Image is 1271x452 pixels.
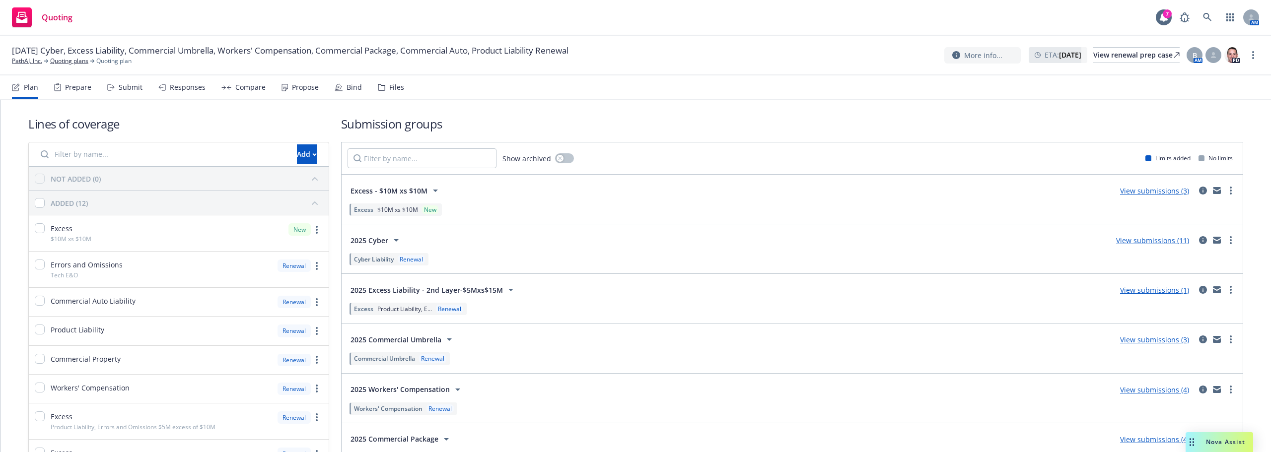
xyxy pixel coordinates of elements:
[377,305,432,313] span: Product Liability, E...
[1225,333,1237,345] a: more
[1247,49,1259,61] a: more
[351,235,388,246] span: 2025 Cyber
[348,329,458,349] button: 2025 Commercial Umbrella
[51,354,121,364] span: Commercial Property
[51,235,91,243] span: $10M xs $10M
[65,83,91,91] div: Prepare
[1199,154,1233,162] div: No limits
[119,83,142,91] div: Submit
[278,411,311,424] div: Renewal
[51,324,104,335] span: Product Liability
[1186,432,1198,452] div: Drag to move
[1186,432,1253,452] button: Nova Assist
[419,354,446,363] div: Renewal
[377,205,418,214] span: $10M xs $10M
[96,57,132,65] span: Quoting plan
[351,186,427,196] span: Excess - $10M xs $10M
[1045,50,1081,60] span: ETA :
[348,148,496,168] input: Filter by name...
[28,116,329,132] h1: Lines of coverage
[35,144,291,164] input: Filter by name...
[297,145,317,164] div: Add
[1197,234,1209,246] a: circleInformation
[351,334,441,345] span: 2025 Commercial Umbrella
[1059,50,1081,60] strong: [DATE]
[1220,7,1240,27] a: Switch app
[348,181,444,200] button: Excess - $10M xs $10M
[1093,47,1180,63] a: View renewal prep case
[1093,48,1180,63] div: View renewal prep case
[348,280,520,300] button: 2025 Excess Liability - 2nd Layer-$5Mxs$15M
[354,205,373,214] span: Excess
[354,404,423,413] span: Workers' Compensation
[1163,9,1172,18] div: 7
[1197,384,1209,395] a: circleInformation
[170,83,206,91] div: Responses
[24,83,38,91] div: Plan
[50,57,88,65] a: Quoting plans
[297,144,317,164] button: Add
[389,83,404,91] div: Files
[341,116,1243,132] h1: Submission groups
[351,384,450,394] span: 2025 Workers' Compensation
[348,230,405,250] button: 2025 Cyber
[1206,438,1245,446] span: Nova Assist
[398,255,425,263] div: Renewal
[42,13,72,21] span: Quoting
[1197,333,1209,345] a: circleInformation
[1120,385,1189,394] a: View submissions (4)
[1211,185,1223,196] a: mail
[311,354,323,366] a: more
[1193,50,1197,61] span: B
[1224,47,1240,63] img: photo
[51,195,323,211] button: ADDED (12)
[1120,285,1189,295] a: View submissions (1)
[1198,7,1217,27] a: Search
[1197,185,1209,196] a: circleInformation
[311,325,323,337] a: more
[1120,186,1189,195] a: View submissions (3)
[51,223,72,234] span: Excess
[1225,284,1237,296] a: more
[51,259,123,270] span: Errors and Omissions
[12,45,568,57] span: [DATE] Cyber, Excess Liability, Commercial Umbrella, Workers' Compensation, Commercial Package, C...
[354,354,415,363] span: Commercial Umbrella
[51,271,78,279] span: Tech E&O
[1225,384,1237,395] a: more
[348,380,467,399] button: 2025 Workers' Compensation
[8,3,76,31] a: Quoting
[1211,333,1223,345] a: mail
[235,83,266,91] div: Compare
[292,83,319,91] div: Propose
[354,255,394,263] span: Cyber Liability
[51,171,323,187] button: NOT ADDED (0)
[351,285,503,295] span: 2025 Excess Liability - 2nd Layer-$5Mxs$15M
[502,153,551,164] span: Show archived
[1120,335,1189,344] a: View submissions (3)
[12,57,42,65] a: PathAI, Inc.
[422,205,438,214] div: New
[1116,236,1189,245] a: View submissions (11)
[1225,185,1237,196] a: more
[311,383,323,394] a: more
[51,296,136,306] span: Commercial Auto Liability
[278,324,311,337] div: Renewal
[1211,234,1223,246] a: mail
[347,83,362,91] div: Bind
[1175,7,1195,27] a: Report a Bug
[278,296,311,308] div: Renewal
[51,423,215,431] span: Product Liability, Errors and Omissions $5M excess of $10M
[351,434,438,444] span: 2025 Commercial Package
[1211,384,1223,395] a: mail
[51,411,72,422] span: Excess
[354,305,373,313] span: Excess
[348,429,455,449] button: 2025 Commercial Package
[1211,284,1223,296] a: mail
[278,383,311,395] div: Renewal
[311,224,323,236] a: more
[436,305,463,313] div: Renewal
[51,383,130,393] span: Workers' Compensation
[964,50,1002,61] span: More info...
[1225,234,1237,246] a: more
[311,411,323,423] a: more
